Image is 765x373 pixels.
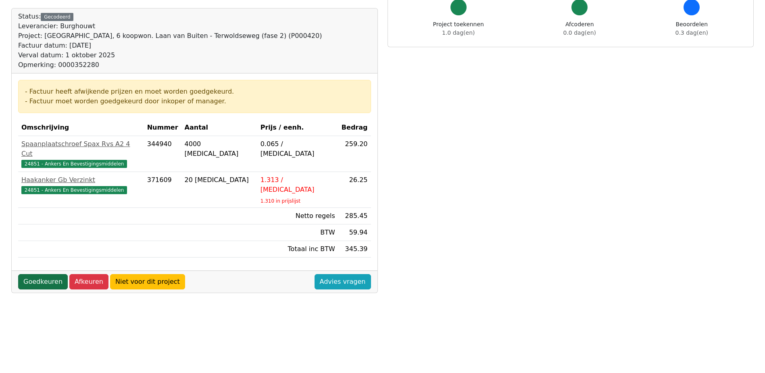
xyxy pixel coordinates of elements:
td: BTW [257,224,338,241]
div: 0.065 / [MEDICAL_DATA] [261,139,335,159]
div: Afcoderen [563,20,596,37]
td: 285.45 [338,208,371,224]
a: Advies vragen [315,274,371,289]
div: Opmerking: 0000352280 [18,60,322,70]
th: Bedrag [338,119,371,136]
span: 24851 - Ankers En Bevestigingsmiddelen [21,186,127,194]
span: 1.0 dag(en) [442,29,475,36]
th: Aantal [181,119,257,136]
div: Gecodeerd [41,13,73,21]
td: 344940 [144,136,181,172]
div: Spaanplaatschroef Spax Rvs A2 4 Cut [21,139,141,159]
td: Netto regels [257,208,338,224]
a: Spaanplaatschroef Spax Rvs A2 4 Cut24851 - Ankers En Bevestigingsmiddelen [21,139,141,168]
div: Verval datum: 1 oktober 2025 [18,50,322,60]
div: Status: [18,12,322,70]
a: Haakanker Gb Verzinkt24851 - Ankers En Bevestigingsmiddelen [21,175,141,195]
td: 345.39 [338,241,371,258]
td: 26.25 [338,172,371,208]
div: Leverancier: Burghouwt [18,21,322,31]
div: Haakanker Gb Verzinkt [21,175,141,185]
td: Totaal inc BTW [257,241,338,258]
th: Prijs / eenh. [257,119,338,136]
td: 371609 [144,172,181,208]
sub: 1.310 in prijslijst [261,198,300,204]
th: Omschrijving [18,119,144,136]
div: Project: [GEOGRAPHIC_DATA], 6 koopwon. Laan van Buiten - Terwoldseweg (fase 2) (P000420) [18,31,322,41]
a: Afkeuren [69,274,108,289]
a: Goedkeuren [18,274,68,289]
div: 4000 [MEDICAL_DATA] [185,139,254,159]
div: Beoordelen [675,20,708,37]
span: 24851 - Ankers En Bevestigingsmiddelen [21,160,127,168]
a: Niet voor dit project [110,274,185,289]
span: 0.3 dag(en) [675,29,708,36]
td: 259.20 [338,136,371,172]
td: 59.94 [338,224,371,241]
div: - Factuur moet worden goedgekeurd door inkoper of manager. [25,96,364,106]
th: Nummer [144,119,181,136]
div: - Factuur heeft afwijkende prijzen en moet worden goedgekeurd. [25,87,364,96]
div: Project toekennen [433,20,484,37]
span: 0.0 dag(en) [563,29,596,36]
div: Factuur datum: [DATE] [18,41,322,50]
div: 1.313 / [MEDICAL_DATA] [261,175,335,195]
div: 20 [MEDICAL_DATA] [185,175,254,185]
